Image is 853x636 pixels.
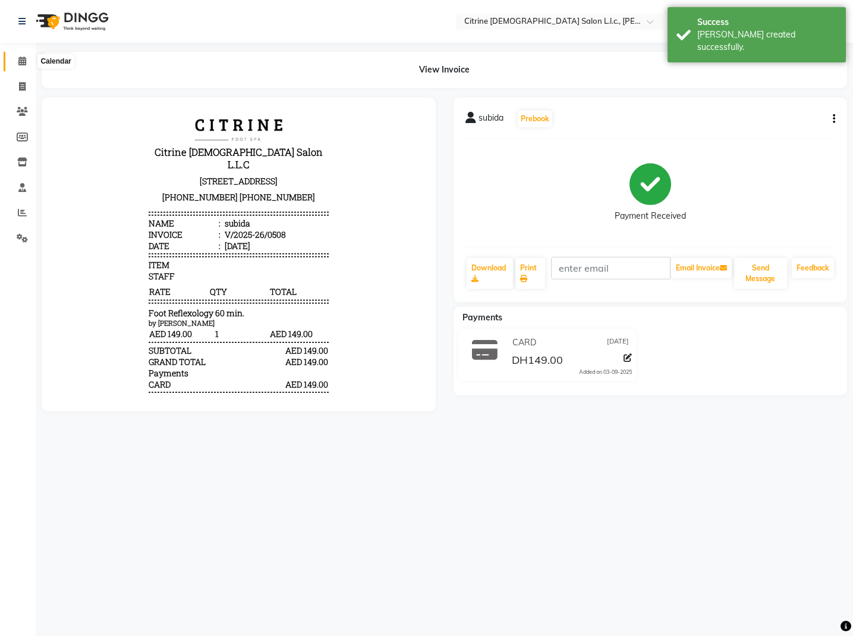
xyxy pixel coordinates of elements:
div: Payments [95,258,135,269]
div: [DATE] [169,131,197,142]
span: CARD [512,336,536,349]
input: enter email [551,257,671,279]
span: subida [479,112,503,128]
div: Date [95,131,167,142]
div: Success [697,16,837,29]
div: Payment Received [615,210,686,222]
small: by [PERSON_NAME] [95,209,161,218]
p: [PHONE_NUMBER] [PHONE_NUMBER] [95,80,275,96]
div: Name [95,108,167,119]
div: Bill created successfully. [697,29,837,53]
span: Payments [462,312,502,323]
span: DH149.00 [512,353,563,370]
div: SUBTOTAL [95,235,138,247]
p: [STREET_ADDRESS] [95,64,275,80]
span: RATE [95,176,154,188]
h3: Citrine [DEMOGRAPHIC_DATA] Salon L.L.C [95,34,275,64]
div: Invoice [95,119,167,131]
button: Email Invoice [671,258,732,278]
a: Feedback [792,258,834,278]
span: STAFF [95,161,121,172]
span: : [165,108,167,119]
span: 1 [156,218,215,231]
div: View Invoice [42,52,847,88]
a: Download [467,258,513,289]
span: CARD [95,269,117,281]
button: Send Message [734,258,787,289]
span: [DATE] [607,336,629,349]
a: Print [515,258,546,289]
span: AED 149.00 [216,218,275,231]
div: AED 149.00 [231,235,275,247]
div: GRAND TOTAL [95,247,152,258]
span: : [165,119,167,131]
div: V/2025-26/0508 [169,119,232,131]
span: TOTAL [216,176,275,188]
div: Calendar [37,54,74,68]
span: ITEM [95,150,116,161]
span: QTY [156,176,215,188]
div: AED 149.00 [231,269,275,281]
img: logo [30,5,112,38]
span: : [165,131,167,142]
button: Prebook [518,111,552,127]
img: file_1741856933594.png [140,10,229,32]
div: AED 149.00 [231,247,275,258]
div: subida [169,108,197,119]
span: AED 149.00 [95,218,154,231]
span: Foot Reflexology 60 min. [95,198,191,209]
div: Added on 03-09-2025 [579,368,632,376]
